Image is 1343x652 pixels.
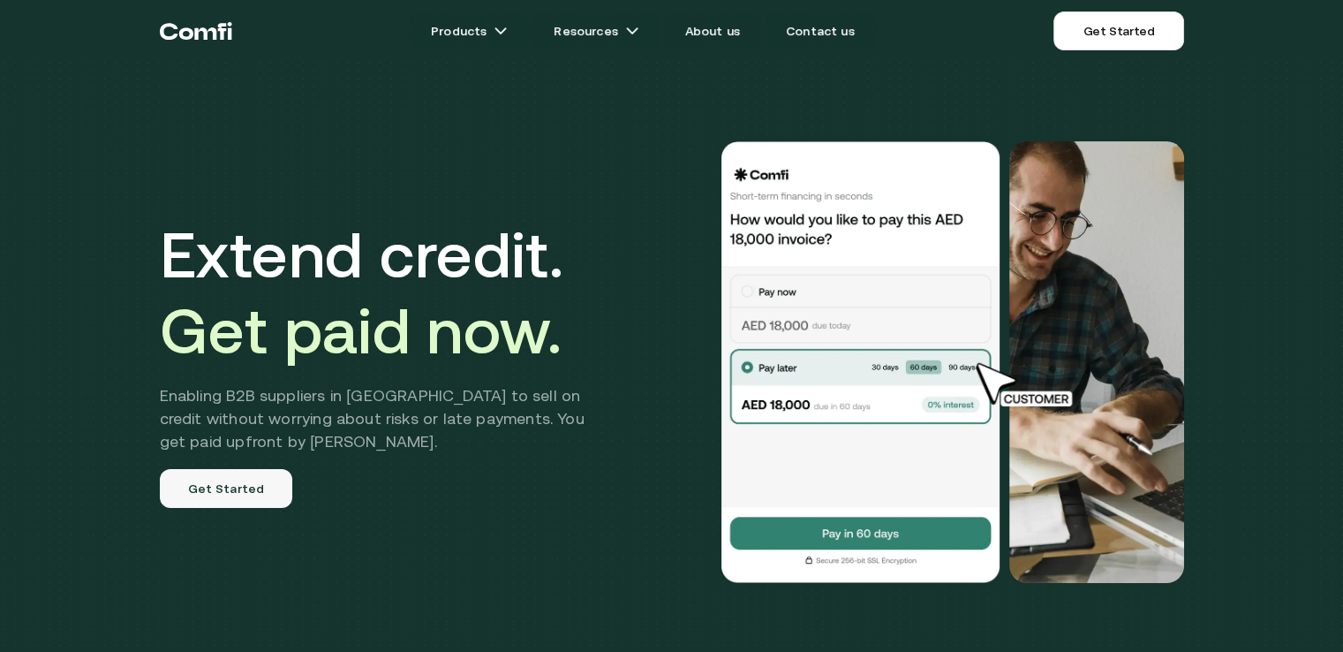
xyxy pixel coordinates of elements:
a: Contact us [765,13,876,49]
a: Resourcesarrow icons [532,13,660,49]
img: arrow icons [494,24,508,38]
span: Get paid now. [160,294,562,367]
a: About us [664,13,761,49]
h1: Extend credit. [160,216,611,368]
a: Get Started [1053,11,1183,50]
img: Would you like to pay this AED 18,000.00 invoice? [1009,141,1184,583]
a: Return to the top of the Comfi home page [160,4,232,57]
h2: Enabling B2B suppliers in [GEOGRAPHIC_DATA] to sell on credit without worrying about risks or lat... [160,384,611,453]
img: cursor [963,360,1092,410]
a: Get Started [160,469,293,508]
img: Would you like to pay this AED 18,000.00 invoice? [720,141,1002,583]
a: Productsarrow icons [410,13,529,49]
img: arrow icons [625,24,639,38]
